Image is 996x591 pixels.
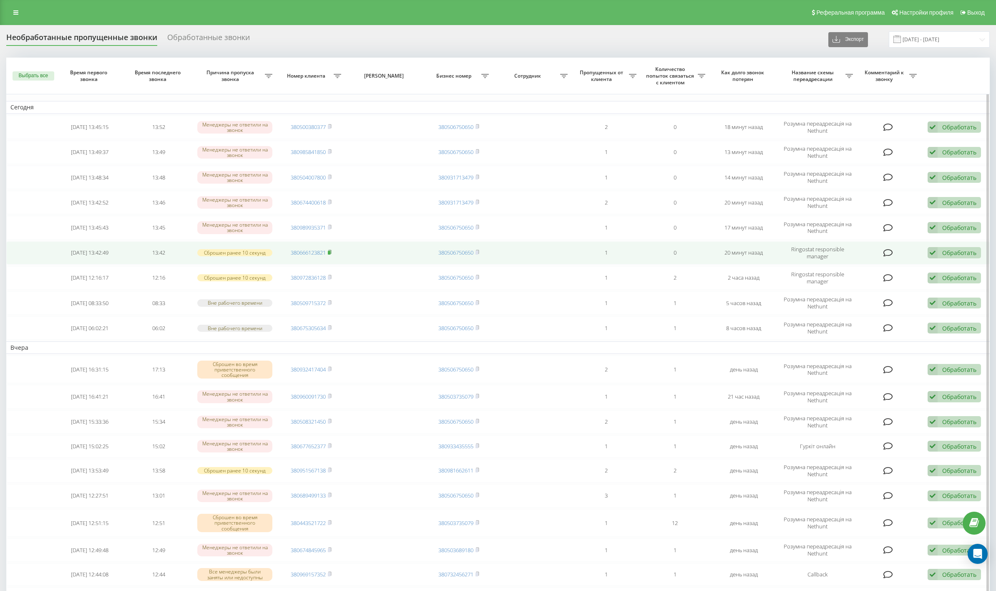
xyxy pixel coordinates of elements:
[942,492,976,500] div: Обработать
[572,484,641,508] td: 3
[197,490,272,502] div: Менеджеры не ответили на звонок
[438,519,473,527] a: 380503735079
[778,141,857,164] td: Розумна переадресація на Nethunt
[778,116,857,139] td: Розумна переадресація на Nethunt
[55,356,124,383] td: [DATE] 16:31:15
[709,166,778,189] td: 14 минут назад
[197,325,272,332] div: Вне рабочего времени
[291,418,326,425] a: 380508321450
[572,291,641,315] td: 1
[291,324,326,332] a: 380675305634
[778,563,857,586] td: Callback
[438,366,473,373] a: 380506750650
[641,356,709,383] td: 1
[197,361,272,379] div: Сброшен во время приветственного сообщения
[572,116,641,139] td: 2
[709,316,778,340] td: 8 часов назад
[55,538,124,562] td: [DATE] 12:49:48
[942,148,976,156] div: Обработать
[641,484,709,508] td: 1
[197,390,272,403] div: Менеджеры не ответили на звонок
[641,435,709,457] td: 1
[641,166,709,189] td: 0
[709,410,778,434] td: день назад
[641,385,709,408] td: 1
[353,73,417,79] span: [PERSON_NAME]
[942,324,976,332] div: Обработать
[197,121,272,134] div: Менеджеры не ответили на звонок
[572,166,641,189] td: 1
[291,224,326,231] a: 380989935371
[778,538,857,562] td: Розумна переадресація на Nethunt
[55,459,124,482] td: [DATE] 13:53:49
[124,538,193,562] td: 12:49
[572,459,641,482] td: 2
[124,509,193,537] td: 12:51
[55,191,124,214] td: [DATE] 13:42:52
[572,410,641,434] td: 2
[861,69,909,82] span: Комментарий к звонку
[641,316,709,340] td: 1
[55,241,124,265] td: [DATE] 13:42:49
[197,440,272,452] div: Менеджеры не ответили на звонок
[197,467,272,474] div: Сброшен ранее 10 секунд
[967,9,985,16] span: Выход
[438,249,473,256] a: 380506750650
[55,385,124,408] td: [DATE] 16:41:21
[942,519,976,527] div: Обработать
[778,191,857,214] td: Розумна переадресація на Nethunt
[709,509,778,537] td: день назад
[124,459,193,482] td: 13:58
[641,116,709,139] td: 0
[572,141,641,164] td: 1
[641,241,709,265] td: 0
[709,459,778,482] td: день назад
[55,410,124,434] td: [DATE] 15:33:36
[124,316,193,340] td: 06:02
[6,341,990,354] td: Вчера
[438,546,473,554] a: 380503689180
[709,291,778,315] td: 5 часов назад
[438,324,473,332] a: 380506750650
[572,191,641,214] td: 2
[197,146,272,159] div: Менеджеры не ответили на звонок
[572,385,641,408] td: 1
[942,199,976,207] div: Обработать
[291,299,326,307] a: 380509715372
[55,509,124,537] td: [DATE] 12:51:15
[124,385,193,408] td: 16:41
[438,148,473,156] a: 380506750650
[942,274,976,282] div: Обработать
[709,385,778,408] td: 21 час назад
[968,544,988,564] div: Open Intercom Messenger
[438,174,473,181] a: 380931713479
[709,216,778,239] td: 17 минут назад
[6,33,157,46] div: Необработанные пропущенные звонки
[942,224,976,232] div: Обработать
[942,418,976,426] div: Обработать
[124,410,193,434] td: 15:34
[197,171,272,184] div: Менеджеры не ответили на звонок
[438,393,473,400] a: 380503735079
[428,73,481,79] span: Бизнес номер
[709,435,778,457] td: день назад
[124,141,193,164] td: 13:49
[291,274,326,281] a: 380972836128
[709,538,778,562] td: день назад
[291,249,326,256] a: 380666123821
[197,274,272,281] div: Сброшен ранее 10 секунд
[124,191,193,214] td: 13:46
[438,442,473,450] a: 380933435555
[816,9,885,16] span: Реферальная программа
[942,249,976,257] div: Обработать
[124,291,193,315] td: 08:33
[291,442,326,450] a: 380677652377
[197,299,272,306] div: Вне рабочего времени
[641,191,709,214] td: 0
[197,416,272,428] div: Менеджеры не ответили на звонок
[942,123,976,131] div: Обработать
[576,69,629,82] span: Пропущенных от клиента
[124,356,193,383] td: 17:13
[641,509,709,537] td: 12
[645,66,698,86] span: Количество попыток связаться с клиентом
